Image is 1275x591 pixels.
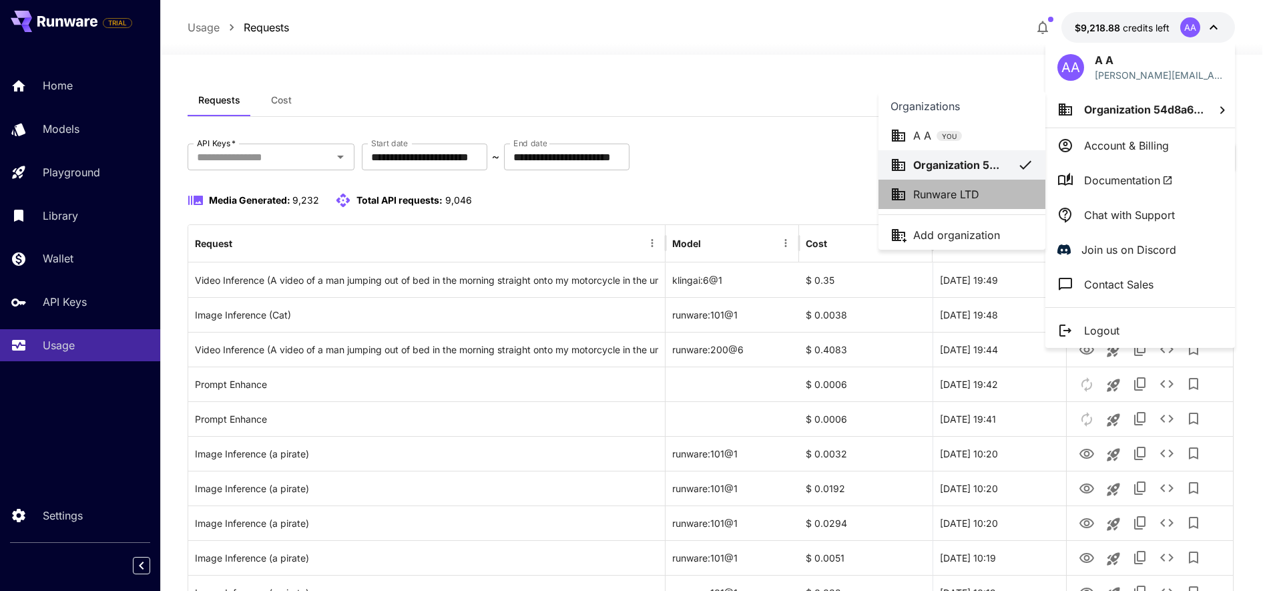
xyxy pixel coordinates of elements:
[913,186,979,202] p: Runware LTD
[913,227,1000,243] p: Add organization
[937,132,962,142] span: YOU
[913,128,931,144] p: A A
[890,98,960,114] p: Organizations
[913,157,999,173] p: Organization 5...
